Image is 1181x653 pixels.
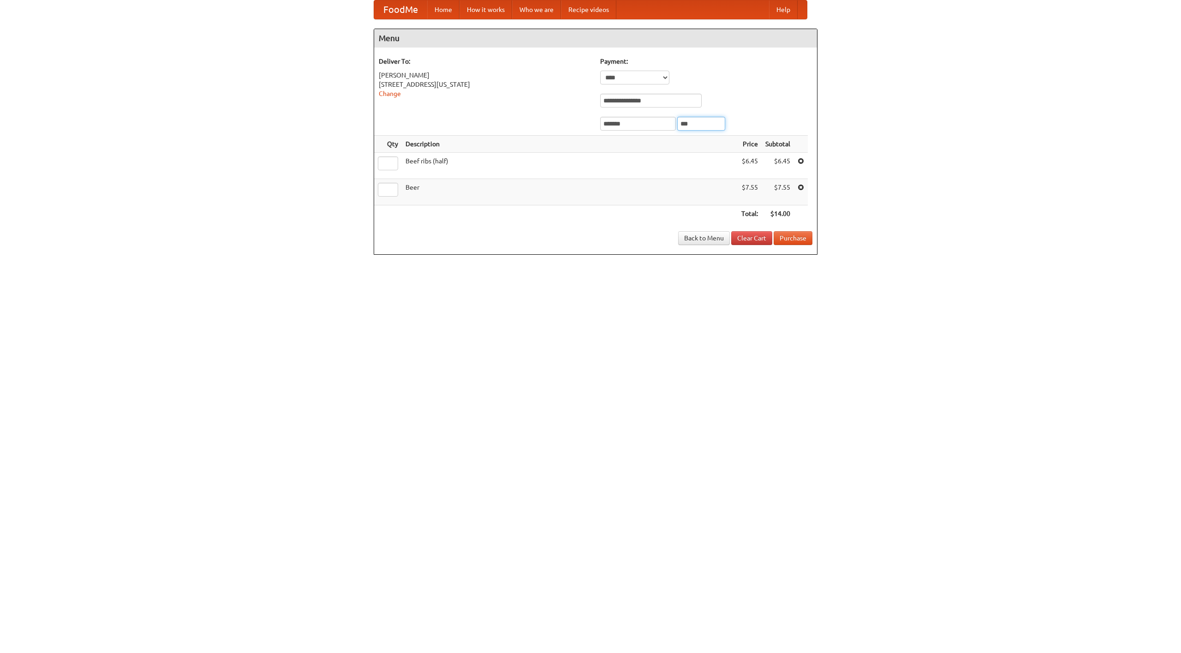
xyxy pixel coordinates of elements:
[762,179,794,205] td: $7.55
[402,136,738,153] th: Description
[379,80,591,89] div: [STREET_ADDRESS][US_STATE]
[738,136,762,153] th: Price
[762,153,794,179] td: $6.45
[731,231,772,245] a: Clear Cart
[774,231,812,245] button: Purchase
[427,0,459,19] a: Home
[459,0,512,19] a: How it works
[561,0,616,19] a: Recipe videos
[769,0,798,19] a: Help
[374,136,402,153] th: Qty
[600,57,812,66] h5: Payment:
[738,205,762,222] th: Total:
[402,179,738,205] td: Beer
[738,153,762,179] td: $6.45
[379,90,401,97] a: Change
[738,179,762,205] td: $7.55
[374,29,817,48] h4: Menu
[379,57,591,66] h5: Deliver To:
[379,71,591,80] div: [PERSON_NAME]
[374,0,427,19] a: FoodMe
[512,0,561,19] a: Who we are
[678,231,730,245] a: Back to Menu
[402,153,738,179] td: Beef ribs (half)
[762,205,794,222] th: $14.00
[762,136,794,153] th: Subtotal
